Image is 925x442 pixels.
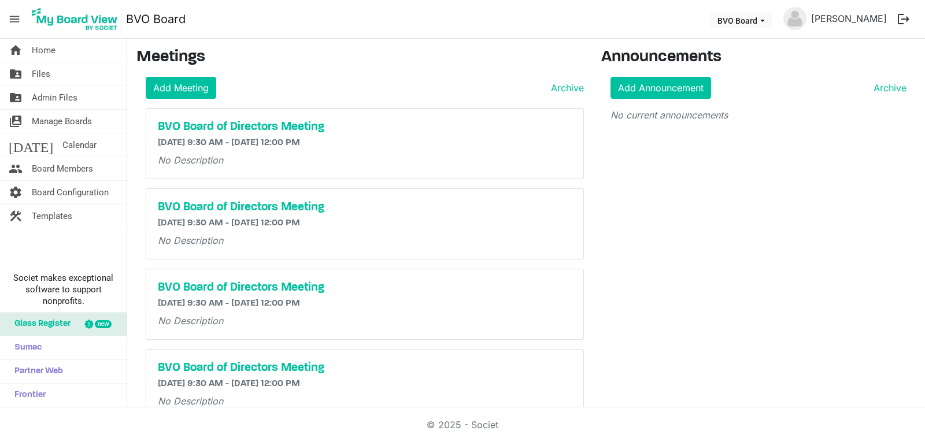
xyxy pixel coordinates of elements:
span: Calendar [62,133,97,157]
a: BVO Board of Directors Meeting [158,200,572,214]
span: settings [9,181,23,204]
h3: Meetings [136,48,584,68]
a: BVO Board [126,8,186,31]
span: Board Configuration [32,181,109,204]
p: No Description [158,394,572,408]
span: folder_shared [9,62,23,86]
img: My Board View Logo [28,5,121,34]
span: home [9,39,23,62]
span: [DATE] [9,133,53,157]
a: [PERSON_NAME] [806,7,891,30]
span: Societ makes exceptional software to support nonprofits. [5,272,121,307]
a: Archive [546,81,584,95]
span: menu [3,8,25,30]
span: Templates [32,205,72,228]
h6: [DATE] 9:30 AM - [DATE] 12:00 PM [158,298,572,309]
button: BVO Board dropdownbutton [710,12,772,28]
h3: Announcements [601,48,916,68]
img: no-profile-picture.svg [783,7,806,30]
span: switch_account [9,110,23,133]
span: Glass Register [9,313,71,336]
h6: [DATE] 9:30 AM - [DATE] 12:00 PM [158,378,572,389]
span: Board Members [32,157,93,180]
span: Partner Web [9,360,63,383]
div: new [95,320,112,328]
a: BVO Board of Directors Meeting [158,281,572,295]
p: No Description [158,153,572,167]
a: Add Meeting [146,77,216,99]
span: people [9,157,23,180]
h6: [DATE] 9:30 AM - [DATE] 12:00 PM [158,218,572,229]
a: Add Announcement [610,77,711,99]
span: Sumac [9,336,42,359]
a: BVO Board of Directors Meeting [158,120,572,134]
a: BVO Board of Directors Meeting [158,361,572,375]
span: Files [32,62,50,86]
p: No Description [158,233,572,247]
p: No current announcements [610,108,906,122]
span: construction [9,205,23,228]
span: Frontier [9,384,46,407]
span: Admin Files [32,86,77,109]
span: Home [32,39,55,62]
a: Archive [869,81,906,95]
a: © 2025 - Societ [427,419,498,430]
button: logout [891,7,916,31]
h6: [DATE] 9:30 AM - [DATE] 12:00 PM [158,138,572,148]
p: No Description [158,314,572,328]
a: My Board View Logo [28,5,126,34]
span: folder_shared [9,86,23,109]
span: Manage Boards [32,110,92,133]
